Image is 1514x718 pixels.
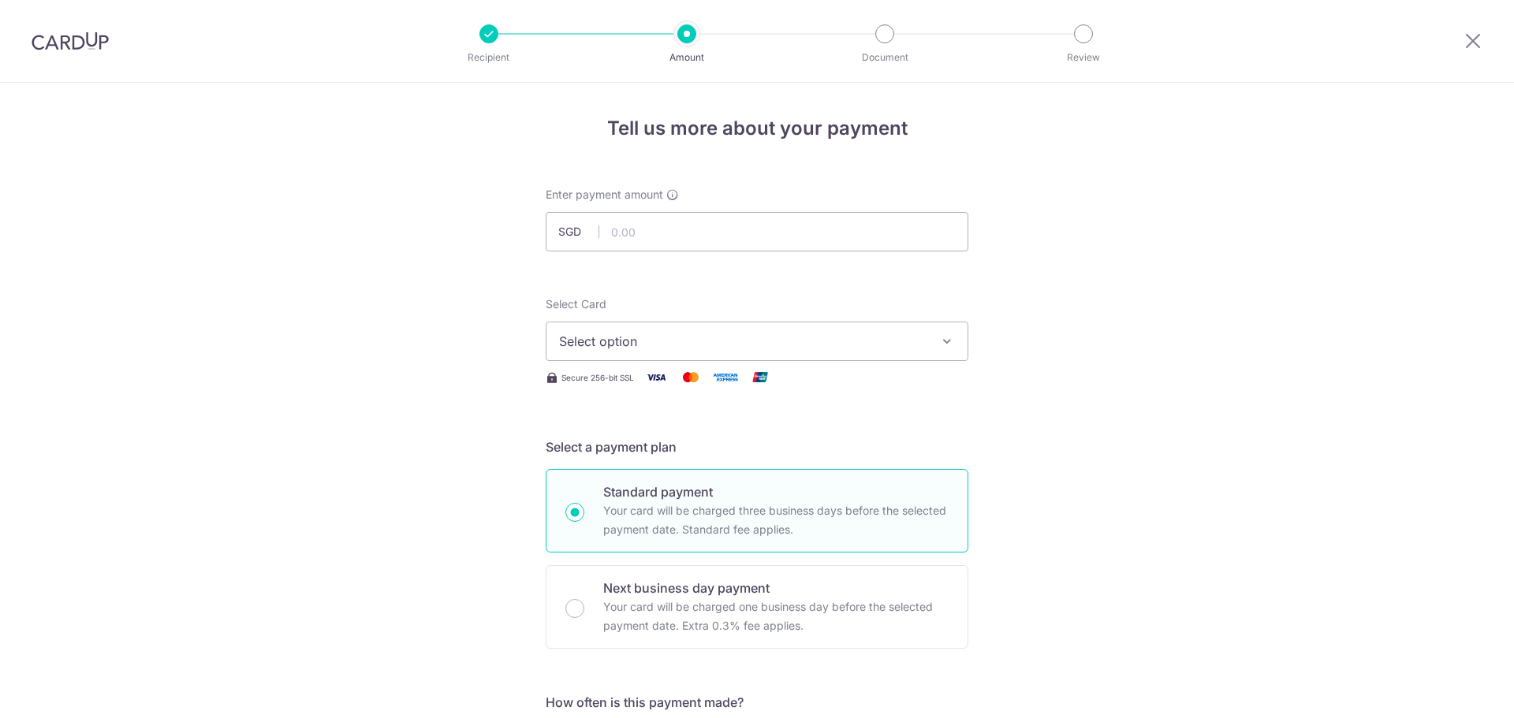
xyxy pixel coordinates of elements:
img: CardUp [32,32,109,50]
p: Document [826,50,943,65]
input: 0.00 [546,212,968,251]
p: Recipient [431,50,547,65]
p: Amount [628,50,745,65]
p: Review [1025,50,1142,65]
h4: Tell us more about your payment [546,114,968,143]
p: Your card will be charged one business day before the selected payment date. Extra 0.3% fee applies. [603,597,949,635]
button: Select option [546,322,968,361]
h5: Select a payment plan [546,437,968,456]
img: Visa [640,367,672,387]
p: Next business day payment [603,578,949,597]
span: Secure 256-bit SSL [561,371,634,384]
p: Your card will be charged three business days before the selected payment date. Standard fee appl... [603,501,949,539]
span: Enter payment amount [546,187,663,203]
span: Select option [559,332,927,351]
img: Mastercard [675,367,707,387]
img: American Express [710,367,741,387]
span: SGD [558,224,599,240]
span: translation missing: en.payables.payment_networks.credit_card.summary.labels.select_card [546,297,606,311]
p: Standard payment [603,482,949,501]
h5: How often is this payment made? [546,693,968,712]
img: Union Pay [744,367,776,387]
